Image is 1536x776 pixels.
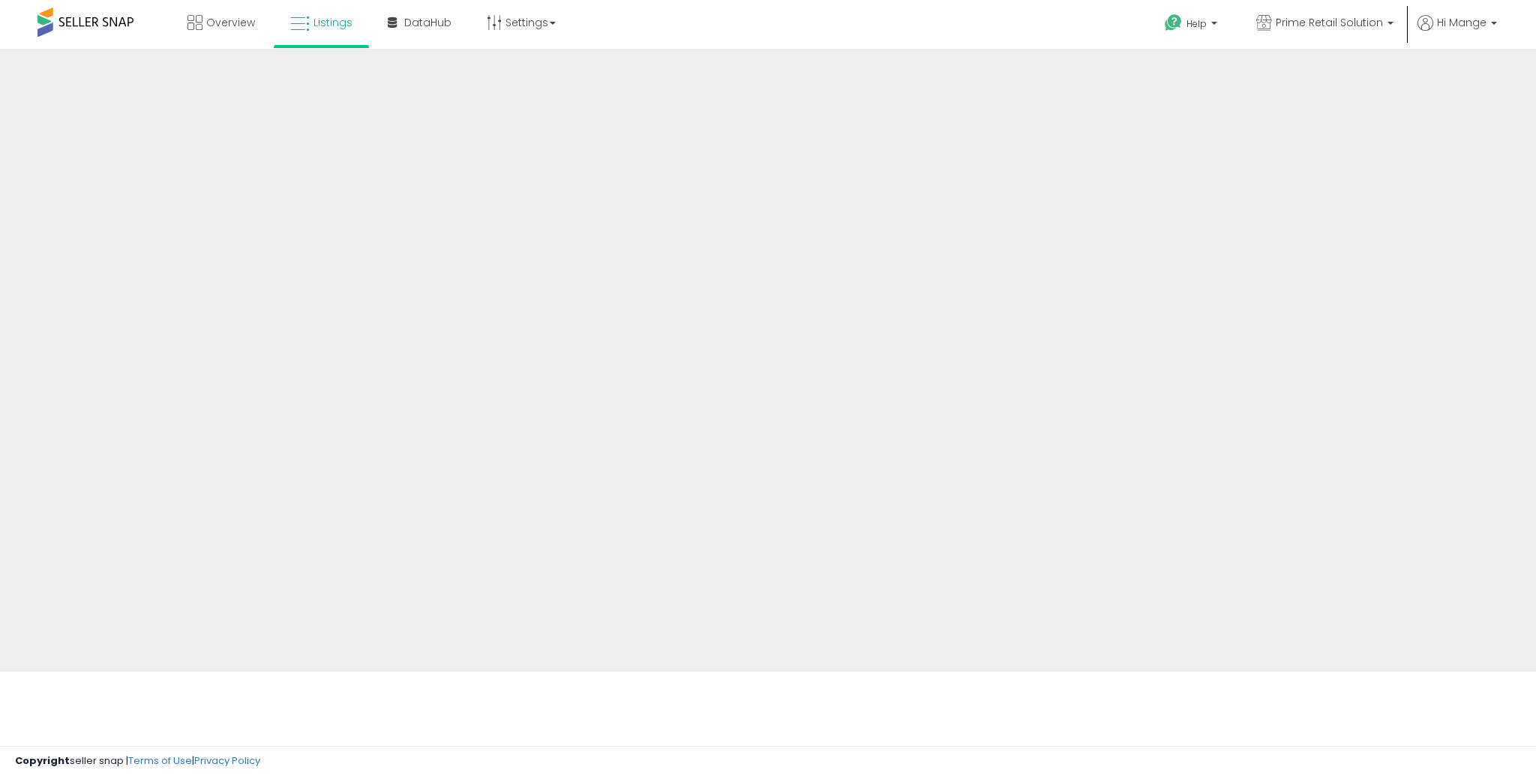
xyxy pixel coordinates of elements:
[1417,15,1497,49] a: Hi Mange
[1164,14,1183,32] i: Get Help
[206,15,255,30] span: Overview
[404,15,451,30] span: DataHub
[1276,15,1383,30] span: Prime Retail Solution
[313,15,352,30] span: Listings
[1437,15,1486,30] span: Hi Mange
[1153,2,1232,49] a: Help
[1186,17,1207,30] span: Help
